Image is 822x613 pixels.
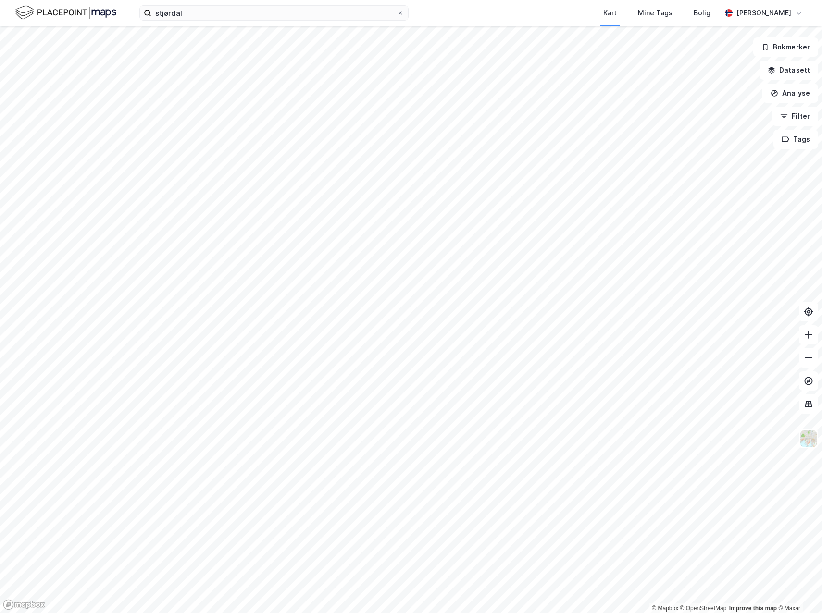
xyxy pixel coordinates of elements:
[638,7,673,19] div: Mine Tags
[151,6,397,20] input: Søk på adresse, matrikkel, gårdeiere, leietakere eller personer
[652,605,678,612] a: Mapbox
[680,605,727,612] a: OpenStreetMap
[760,61,818,80] button: Datasett
[753,37,818,57] button: Bokmerker
[774,567,822,613] iframe: Chat Widget
[799,429,818,448] img: Z
[694,7,710,19] div: Bolig
[603,7,617,19] div: Kart
[3,599,45,610] a: Mapbox homepage
[729,605,777,612] a: Improve this map
[15,4,116,21] img: logo.f888ab2527a4732fd821a326f86c7f29.svg
[736,7,791,19] div: [PERSON_NAME]
[774,567,822,613] div: Kontrollprogram for chat
[773,130,818,149] button: Tags
[762,84,818,103] button: Analyse
[772,107,818,126] button: Filter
